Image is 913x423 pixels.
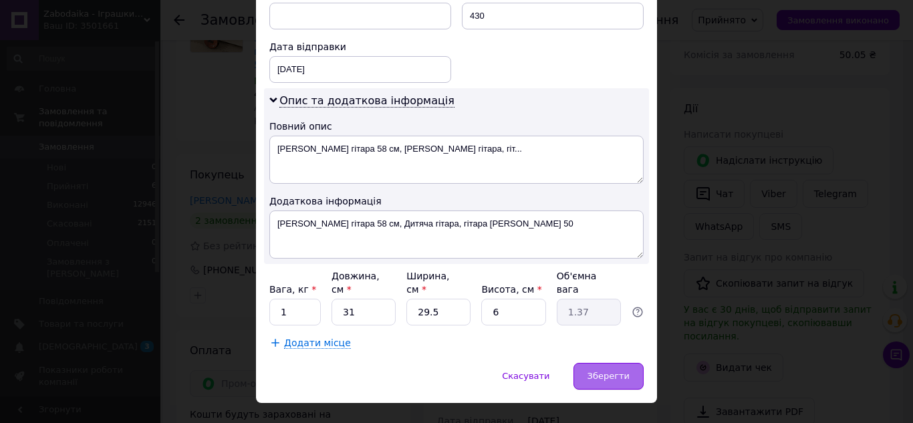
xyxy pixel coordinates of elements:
div: Дата відправки [269,40,451,53]
label: Ширина, см [406,271,449,295]
label: Висота, см [481,284,541,295]
div: Додаткова інформація [269,194,644,208]
textarea: [PERSON_NAME] гітара 58 см, Дитяча гітара, гітара [PERSON_NAME] 50 [269,210,644,259]
span: Опис та додаткова інформація [279,94,454,108]
label: Довжина, см [332,271,380,295]
span: Додати місце [284,337,351,349]
label: Вага, кг [269,284,316,295]
textarea: [PERSON_NAME] гітара 58 см, [PERSON_NAME] гітара, гіт... [269,136,644,184]
span: Зберегти [588,371,630,381]
div: Об'ємна вага [557,269,621,296]
div: Повний опис [269,120,644,133]
span: Скасувати [502,371,549,381]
